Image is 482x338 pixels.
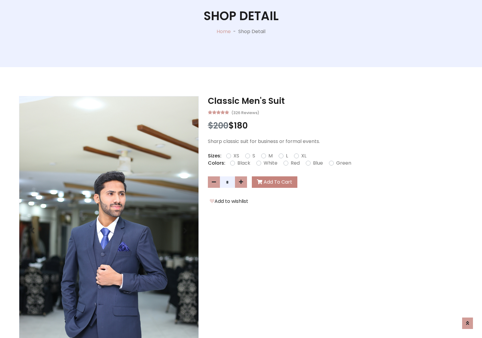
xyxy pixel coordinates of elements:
label: M [268,152,273,160]
label: L [286,152,288,160]
small: (326 Reviews) [231,109,259,116]
label: Blue [313,160,323,167]
p: Shop Detail [238,28,265,35]
p: - [231,28,238,35]
h3: Classic Men's Suit [208,96,463,106]
label: Green [336,160,351,167]
p: Colors: [208,160,225,167]
label: Black [237,160,250,167]
label: XS [233,152,239,160]
button: Add To Cart [252,176,297,188]
span: 180 [234,120,248,132]
label: White [264,160,277,167]
button: Add to wishlist [208,197,250,205]
a: Home [217,28,231,35]
h1: Shop Detail [204,9,279,23]
label: S [252,152,255,160]
p: Sizes: [208,152,221,160]
label: XL [301,152,306,160]
span: $200 [208,120,228,132]
label: Red [291,160,300,167]
h3: $ [208,121,463,131]
p: Sharp classic suit for business or formal events. [208,138,463,145]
